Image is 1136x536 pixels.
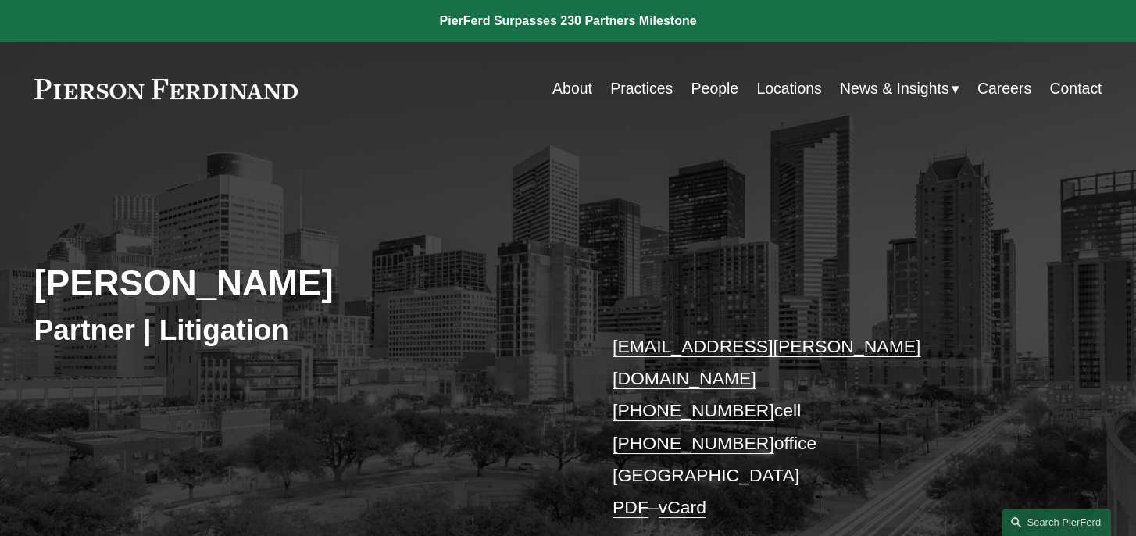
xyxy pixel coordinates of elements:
[613,336,920,388] a: [EMAIL_ADDRESS][PERSON_NAME][DOMAIN_NAME]
[756,73,821,104] a: Locations
[840,75,949,102] span: News & Insights
[977,73,1031,104] a: Careers
[552,73,592,104] a: About
[1049,73,1102,104] a: Contact
[691,73,738,104] a: People
[613,331,1058,524] p: cell office [GEOGRAPHIC_DATA] –
[610,73,673,104] a: Practices
[659,497,706,517] a: vCard
[1002,509,1111,536] a: Search this site
[613,400,774,420] a: [PHONE_NUMBER]
[840,73,959,104] a: folder dropdown
[34,313,568,348] h3: Partner | Litigation
[613,497,648,517] a: PDF
[613,433,774,453] a: [PHONE_NUMBER]
[34,262,568,305] h2: [PERSON_NAME]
